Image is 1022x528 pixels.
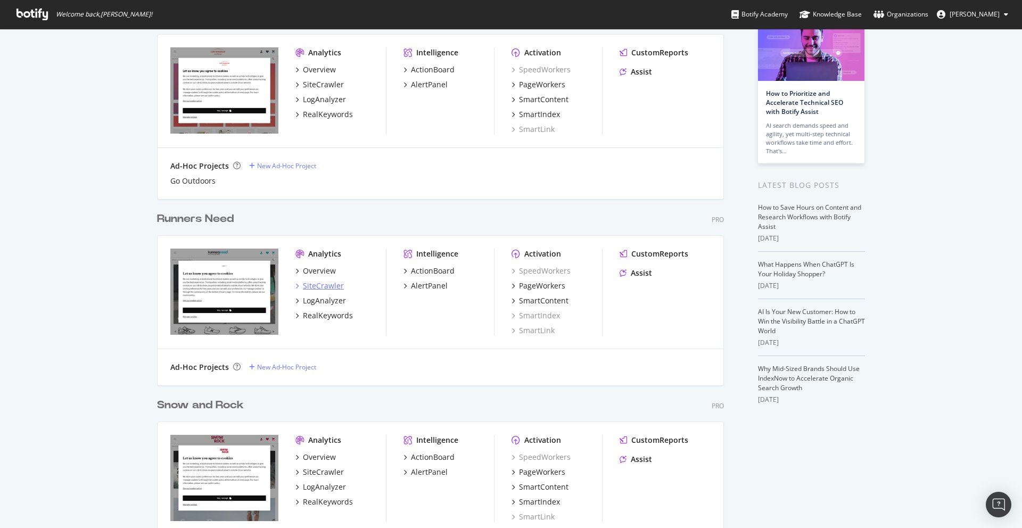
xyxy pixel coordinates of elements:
[403,64,455,75] a: ActionBoard
[758,364,860,392] a: Why Mid-Sized Brands Should Use IndexNow to Accelerate Organic Search Growth
[295,79,344,90] a: SiteCrawler
[873,9,928,20] div: Organizations
[257,161,316,170] div: New Ad-Hoc Project
[411,280,448,291] div: AlertPanel
[758,203,861,231] a: How to Save Hours on Content and Research Workflows with Botify Assist
[403,266,455,276] a: ActionBoard
[524,249,561,259] div: Activation
[519,280,565,291] div: PageWorkers
[512,79,565,90] a: PageWorkers
[631,249,688,259] div: CustomReports
[303,310,353,321] div: RealKeywords
[631,67,652,77] div: Assist
[800,9,862,20] div: Knowledge Base
[512,266,571,276] a: SpeedWorkers
[620,67,652,77] a: Assist
[411,64,455,75] div: ActionBoard
[157,398,244,413] div: Snow and Rock
[620,268,652,278] a: Assist
[295,109,353,120] a: RealKeywords
[766,121,856,155] div: AI search demands speed and agility, yet multi-step technical workflows take time and effort. Tha...
[512,124,555,135] a: SmartLink
[416,435,458,445] div: Intelligence
[170,435,278,521] img: https://www.snowandrock.com/
[257,362,316,372] div: New Ad-Hoc Project
[620,249,688,259] a: CustomReports
[758,234,865,243] div: [DATE]
[512,64,571,75] a: SpeedWorkers
[170,176,216,186] div: Go Outdoors
[512,482,568,492] a: SmartContent
[766,89,843,116] a: How to Prioritize and Accelerate Technical SEO with Botify Assist
[620,454,652,465] a: Assist
[758,281,865,291] div: [DATE]
[631,47,688,58] div: CustomReports
[758,395,865,405] div: [DATE]
[303,497,353,507] div: RealKeywords
[411,452,455,463] div: ActionBoard
[249,161,316,170] a: New Ad-Hoc Project
[524,47,561,58] div: Activation
[758,25,864,81] img: How to Prioritize and Accelerate Technical SEO with Botify Assist
[295,295,346,306] a: LogAnalyzer
[157,211,234,227] div: Runners Need
[512,467,565,477] a: PageWorkers
[758,307,865,335] a: AI Is Your New Customer: How to Win the Visibility Battle in a ChatGPT World
[308,249,341,259] div: Analytics
[295,467,344,477] a: SiteCrawler
[411,467,448,477] div: AlertPanel
[295,266,336,276] a: Overview
[631,268,652,278] div: Assist
[416,249,458,259] div: Intelligence
[519,79,565,90] div: PageWorkers
[411,266,455,276] div: ActionBoard
[758,260,854,278] a: What Happens When ChatGPT Is Your Holiday Shopper?
[170,47,278,134] img: https://www.cotswoldoutdoor.com
[295,280,344,291] a: SiteCrawler
[512,511,555,522] a: SmartLink
[303,79,344,90] div: SiteCrawler
[519,94,568,105] div: SmartContent
[295,452,336,463] a: Overview
[303,295,346,306] div: LogAnalyzer
[170,362,229,373] div: Ad-Hoc Projects
[928,6,1017,23] button: [PERSON_NAME]
[56,10,152,19] span: Welcome back, [PERSON_NAME] !
[416,47,458,58] div: Intelligence
[519,467,565,477] div: PageWorkers
[519,497,560,507] div: SmartIndex
[157,211,238,227] a: Runners Need
[308,435,341,445] div: Analytics
[512,325,555,336] a: SmartLink
[403,280,448,291] a: AlertPanel
[303,452,336,463] div: Overview
[295,497,353,507] a: RealKeywords
[620,47,688,58] a: CustomReports
[295,64,336,75] a: Overview
[157,398,248,413] a: Snow and Rock
[524,435,561,445] div: Activation
[303,94,346,105] div: LogAnalyzer
[712,215,724,224] div: Pro
[303,467,344,477] div: SiteCrawler
[295,310,353,321] a: RealKeywords
[303,280,344,291] div: SiteCrawler
[620,435,688,445] a: CustomReports
[519,109,560,120] div: SmartIndex
[403,452,455,463] a: ActionBoard
[986,492,1011,517] div: Open Intercom Messenger
[512,310,560,321] a: SmartIndex
[512,280,565,291] a: PageWorkers
[950,10,1000,19] span: Ellie Combes
[512,109,560,120] a: SmartIndex
[411,79,448,90] div: AlertPanel
[303,266,336,276] div: Overview
[519,482,568,492] div: SmartContent
[758,338,865,348] div: [DATE]
[249,362,316,372] a: New Ad-Hoc Project
[403,79,448,90] a: AlertPanel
